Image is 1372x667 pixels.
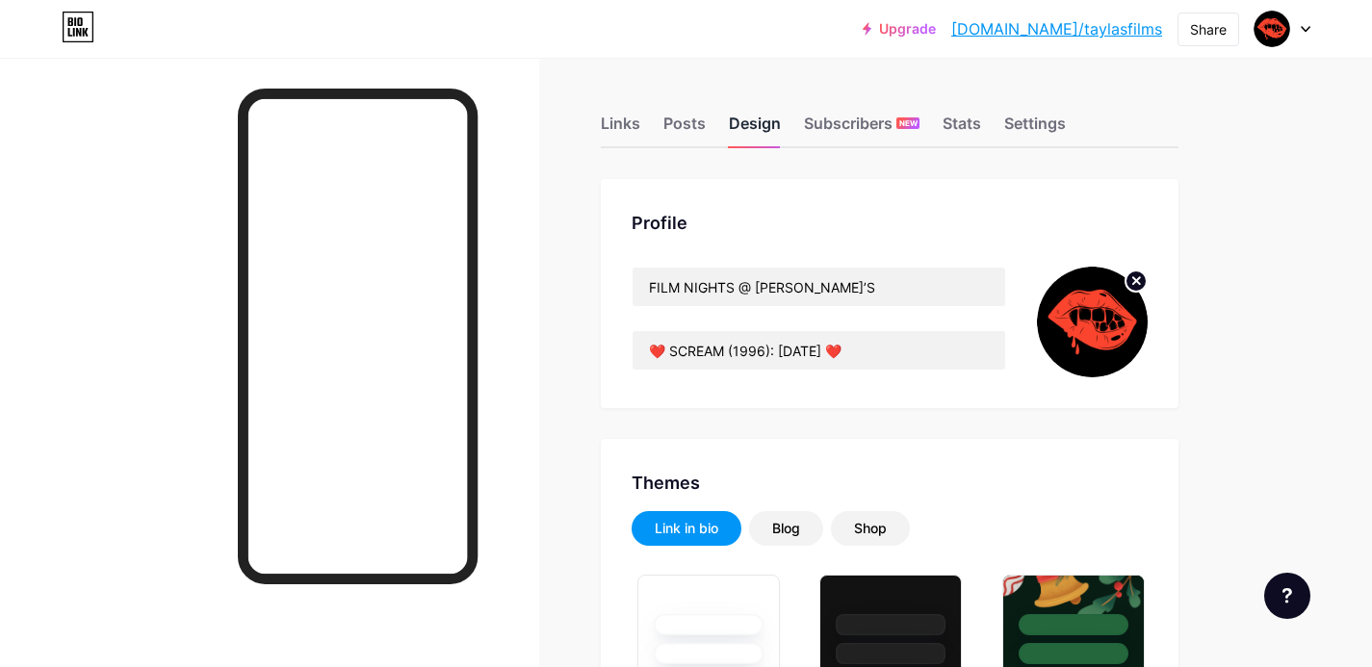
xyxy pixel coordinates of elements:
div: Stats [943,112,981,146]
div: Links [601,112,640,146]
div: Share [1190,19,1227,39]
input: Bio [633,331,1005,370]
span: NEW [899,117,918,129]
div: Blog [772,519,800,538]
div: Themes [632,470,1148,496]
img: cbdt7cf4 [1037,267,1148,377]
div: Link in bio [655,519,718,538]
input: Name [633,268,1005,306]
div: Posts [663,112,706,146]
div: Profile [632,210,1148,236]
div: Shop [854,519,887,538]
a: [DOMAIN_NAME]/taylasfilms [951,17,1162,40]
div: Settings [1004,112,1066,146]
img: cbdt7cf4 [1254,11,1290,47]
div: Subscribers [804,112,919,146]
a: Upgrade [863,21,936,37]
div: Design [729,112,781,146]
